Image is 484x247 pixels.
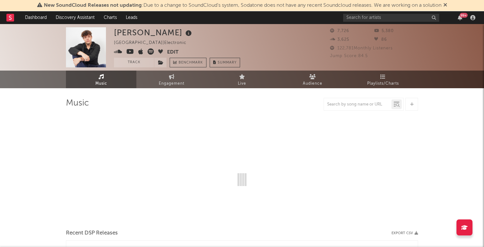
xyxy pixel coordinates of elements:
a: Audience [277,71,348,88]
span: Jump Score: 84.5 [330,54,368,58]
span: Audience [303,80,322,88]
button: Export CSV [391,231,418,235]
input: Search for artists [343,14,439,22]
span: : Due to a change to SoundCloud's system, Sodatone does not have any recent Soundcloud releases. ... [44,3,441,8]
a: Music [66,71,136,88]
div: [GEOGRAPHIC_DATA] | Electronic [114,39,194,47]
span: Music [95,80,107,88]
div: [PERSON_NAME] [114,27,193,38]
button: 99+ [458,15,462,20]
span: New SoundCloud Releases not updating [44,3,142,8]
span: 3,625 [330,38,349,42]
span: Live [238,80,246,88]
a: Leads [121,11,142,24]
button: Summary [210,58,240,67]
a: Engagement [136,71,207,88]
span: Dismiss [443,3,447,8]
a: Live [207,71,277,88]
a: Charts [99,11,121,24]
span: Recent DSP Releases [66,229,118,237]
a: Playlists/Charts [348,71,418,88]
a: Benchmark [170,58,206,67]
button: Edit [167,48,179,56]
span: Summary [218,61,237,64]
a: Dashboard [20,11,51,24]
button: Track [114,58,154,67]
div: 99 + [460,13,468,18]
span: 7,726 [330,29,349,33]
span: 122,781 Monthly Listeners [330,46,393,50]
span: Playlists/Charts [367,80,399,88]
span: 5,380 [374,29,394,33]
input: Search by song name or URL [324,102,391,107]
span: 86 [374,38,387,42]
a: Discovery Assistant [51,11,99,24]
span: Benchmark [179,59,203,67]
span: Engagement [159,80,184,88]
